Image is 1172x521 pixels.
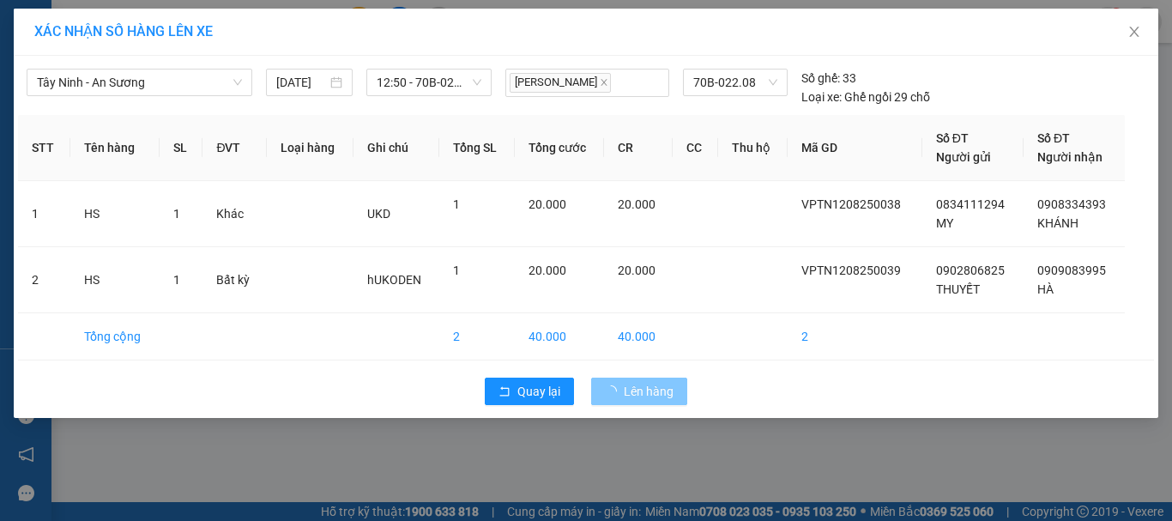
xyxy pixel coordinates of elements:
[367,207,390,221] span: UKD
[18,247,70,313] td: 2
[1037,216,1078,230] span: KHÁNH
[801,88,842,106] span: Loại xe:
[276,73,326,92] input: 12/08/2025
[34,23,213,39] span: XÁC NHẬN SỐ HÀNG LÊN XE
[673,115,718,181] th: CC
[1110,9,1158,57] button: Close
[936,216,953,230] span: MY
[18,115,70,181] th: STT
[1127,25,1141,39] span: close
[5,124,105,135] span: In ngày:
[718,115,788,181] th: Thu hộ
[529,264,566,277] span: 20.000
[936,282,980,296] span: THUYẾT
[37,70,242,95] span: Tây Ninh - An Sương
[604,313,673,360] td: 40.000
[485,378,574,405] button: rollbackQuay lại
[1037,282,1054,296] span: HÀ
[70,313,159,360] td: Tổng cộng
[591,378,687,405] button: Lên hàng
[136,27,231,49] span: Bến xe [GEOGRAPHIC_DATA]
[801,69,856,88] div: 33
[515,313,605,360] td: 40.000
[605,385,624,397] span: loading
[936,150,991,164] span: Người gửi
[86,109,180,122] span: VPTN1208250042
[515,115,605,181] th: Tổng cước
[1037,264,1106,277] span: 0909083995
[788,313,921,360] td: 2
[353,115,439,181] th: Ghi chú
[38,124,105,135] span: 12:40:43 [DATE]
[202,181,267,247] td: Khác
[267,115,353,181] th: Loại hàng
[936,264,1005,277] span: 0902806825
[1037,197,1106,211] span: 0908334393
[788,115,921,181] th: Mã GD
[367,273,421,287] span: hUKODEN
[801,69,840,88] span: Số ghế:
[1037,150,1103,164] span: Người nhận
[618,264,655,277] span: 20.000
[18,181,70,247] td: 1
[46,93,210,106] span: -----------------------------------------
[453,264,460,277] span: 1
[936,197,1005,211] span: 0834111294
[136,9,235,24] strong: ĐỒNG PHƯỚC
[801,264,901,277] span: VPTN1208250039
[70,181,159,247] td: HS
[453,197,460,211] span: 1
[801,197,901,211] span: VPTN1208250038
[618,197,655,211] span: 20.000
[173,207,180,221] span: 1
[439,115,515,181] th: Tổng SL
[173,273,180,287] span: 1
[624,382,674,401] span: Lên hàng
[529,197,566,211] span: 20.000
[70,115,159,181] th: Tên hàng
[498,385,510,399] span: rollback
[136,76,210,87] span: Hotline: 19001152
[5,111,179,121] span: [PERSON_NAME]:
[600,78,608,87] span: close
[801,88,930,106] div: Ghế ngồi 29 chỗ
[693,70,777,95] span: 70B-022.08
[160,115,203,181] th: SL
[202,247,267,313] td: Bất kỳ
[6,10,82,86] img: logo
[70,247,159,313] td: HS
[936,131,969,145] span: Số ĐT
[517,382,560,401] span: Quay lại
[377,70,482,95] span: 12:50 - 70B-022.08
[1037,131,1070,145] span: Số ĐT
[510,73,611,93] span: [PERSON_NAME]
[604,115,673,181] th: CR
[202,115,267,181] th: ĐVT
[136,51,236,73] span: 01 Võ Văn Truyện, KP.1, Phường 2
[439,313,515,360] td: 2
